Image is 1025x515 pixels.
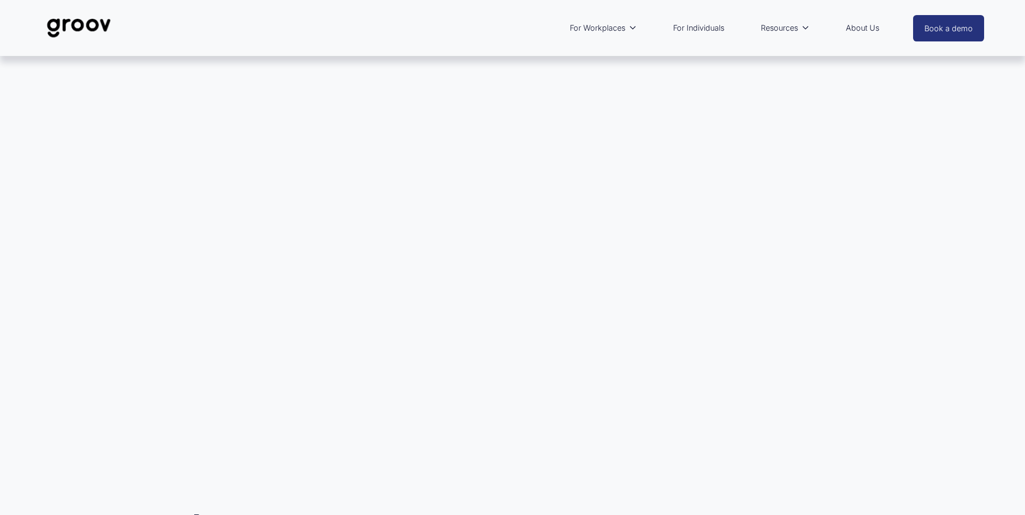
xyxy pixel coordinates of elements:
[570,21,625,35] span: For Workplaces
[564,16,642,40] a: folder dropdown
[840,16,885,40] a: About Us
[913,15,984,41] a: Book a demo
[755,16,815,40] a: folder dropdown
[41,10,117,46] img: Groov | Unlock Human Potential at Work and in Life
[761,21,798,35] span: Resources
[668,16,730,40] a: For Individuals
